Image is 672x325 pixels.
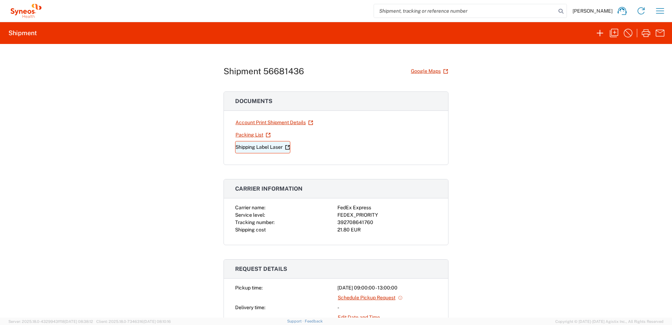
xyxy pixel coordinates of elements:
a: Schedule Pickup Request [337,292,403,304]
a: Edit Date and Time [337,311,380,324]
span: Client: 2025.18.0-7346316 [96,319,171,324]
a: Account Print Shipment Details [235,116,314,129]
span: Carrier information [235,185,303,192]
span: Shipping cost [235,227,266,232]
a: Support [287,319,305,323]
span: Pickup time: [235,285,263,291]
div: FedEx Express [337,204,437,211]
span: Request details [235,266,287,272]
span: Service level: [235,212,265,218]
div: - [337,304,437,311]
a: Packing List [235,129,271,141]
span: [DATE] 08:38:12 [65,319,93,324]
a: Shipping Label Laser [235,141,290,153]
span: Delivery time: [235,305,265,310]
span: Server: 2025.18.0-4329943ff18 [8,319,93,324]
span: [PERSON_NAME] [573,8,613,14]
h2: Shipment [8,29,37,37]
span: Tracking number: [235,219,274,225]
div: [DATE] 09:00:00 - 13:00:00 [337,284,437,292]
div: 392708641760 [337,219,437,226]
a: Feedback [305,319,323,323]
span: Copyright © [DATE]-[DATE] Agistix Inc., All Rights Reserved [555,318,664,325]
div: FEDEX_PRIORITY [337,211,437,219]
input: Shipment, tracking or reference number [374,4,556,18]
span: [DATE] 08:10:16 [143,319,171,324]
a: Google Maps [411,65,448,77]
span: Carrier name: [235,205,265,210]
h1: Shipment 56681436 [224,66,304,76]
div: 21.80 EUR [337,226,437,234]
span: Documents [235,98,272,104]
